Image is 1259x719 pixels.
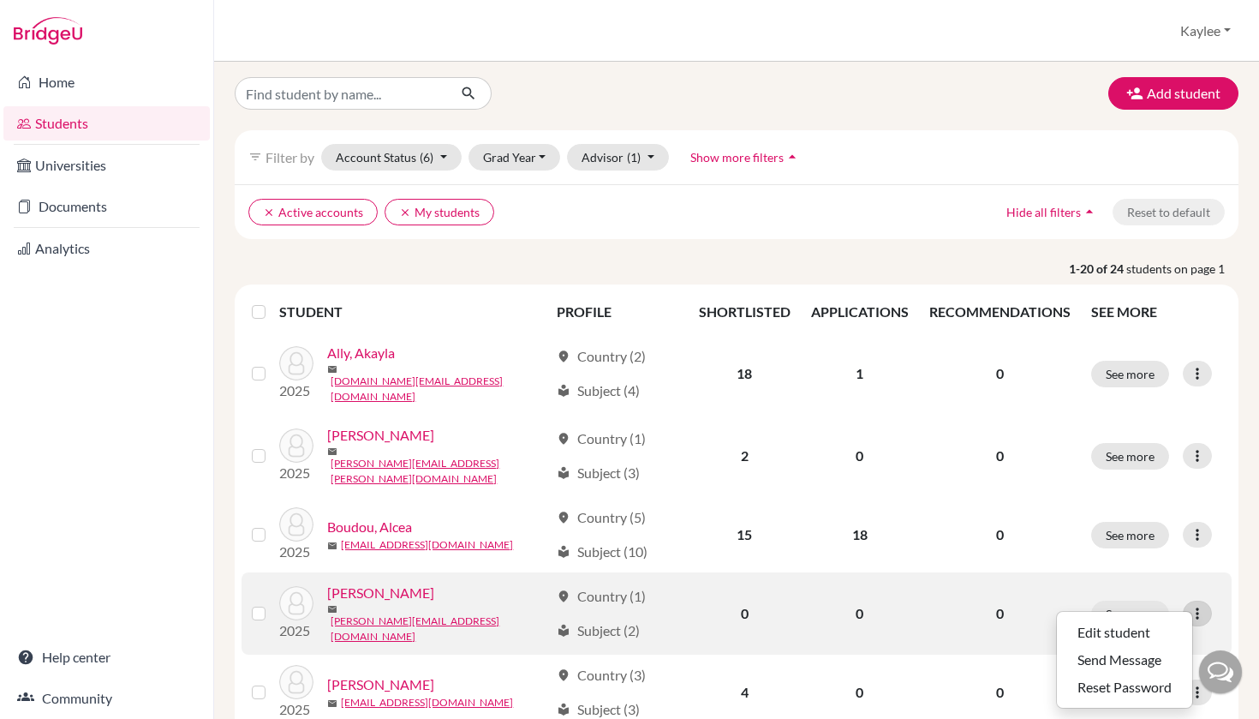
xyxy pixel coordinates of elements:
a: [PERSON_NAME][EMAIL_ADDRESS][PERSON_NAME][DOMAIN_NAME] [331,456,548,487]
td: 18 [689,333,801,415]
i: clear [263,207,275,219]
span: location_on [557,668,570,682]
i: arrow_drop_up [1081,203,1098,220]
img: Bridge-U [14,17,82,45]
button: See more [1091,522,1169,548]
button: Add student [1108,77,1238,110]
td: 18 [801,497,919,572]
span: mail [327,604,337,614]
a: Documents [3,189,210,224]
img: Bulbaai, Ryan [279,586,313,620]
button: Reset to default [1113,199,1225,225]
i: filter_list [248,150,262,164]
th: SEE MORE [1081,291,1232,333]
span: local_library [557,466,570,480]
a: Help center [3,640,210,674]
span: location_on [557,350,570,363]
div: Country (5) [557,507,646,528]
button: Advisor(1) [567,144,669,171]
p: 0 [929,446,1071,466]
img: Arrindell, Aaliyah [279,428,313,463]
span: location_on [557,511,570,524]
button: See more [1091,443,1169,470]
a: Boudou, Alcea [327,517,412,537]
td: 1 [801,333,919,415]
span: local_library [557,703,570,716]
button: See more [1091,361,1169,387]
a: [DOMAIN_NAME][EMAIL_ADDRESS][DOMAIN_NAME] [331,374,548,404]
p: 0 [929,603,1071,624]
div: Subject (3) [557,463,640,483]
button: Hide all filtersarrow_drop_up [992,199,1113,225]
a: [PERSON_NAME][EMAIL_ADDRESS][DOMAIN_NAME] [331,614,548,644]
i: arrow_drop_up [784,148,801,165]
button: Reset Password [1057,674,1192,701]
p: 0 [929,682,1071,703]
strong: 1-20 of 24 [1069,260,1126,278]
a: [PERSON_NAME] [327,674,434,695]
img: Ally, Akayla [279,346,313,380]
a: Analytics [3,231,210,266]
button: clearMy students [385,199,494,225]
span: mail [327,446,337,457]
th: APPLICATIONS [801,291,919,333]
p: 2025 [279,620,313,641]
a: Home [3,65,210,99]
a: [EMAIL_ADDRESS][DOMAIN_NAME] [341,695,513,710]
span: mail [327,698,337,709]
i: clear [399,207,411,219]
p: 0 [929,363,1071,384]
p: 2025 [279,380,313,401]
div: Subject (10) [557,542,647,562]
div: Country (1) [557,428,646,449]
button: Account Status(6) [321,144,462,171]
span: local_library [557,545,570,559]
td: 2 [689,415,801,497]
div: Subject (2) [557,620,640,641]
a: [EMAIL_ADDRESS][DOMAIN_NAME] [341,537,513,553]
th: RECOMMENDATIONS [919,291,1081,333]
span: students on page 1 [1126,260,1238,278]
span: local_library [557,384,570,398]
p: 2025 [279,463,313,483]
img: Choisy, JR [279,665,313,699]
td: 0 [689,572,801,655]
p: 0 [929,524,1071,545]
button: Edit student [1057,619,1192,646]
span: Hide all filters [1006,205,1081,219]
div: Country (1) [557,586,646,607]
th: SHORTLISTED [689,291,801,333]
th: PROFILE [546,291,689,333]
span: (6) [420,150,433,165]
span: mail [327,364,337,374]
span: Show more filters [690,150,784,165]
td: 0 [801,415,919,497]
img: Boudou, Alcea [279,507,313,542]
span: (1) [627,150,641,165]
a: [PERSON_NAME] [327,583,434,603]
button: clearActive accounts [248,199,378,225]
td: 15 [689,497,801,572]
button: Show more filtersarrow_drop_up [676,144,815,171]
button: See more [1091,601,1169,627]
a: Community [3,681,210,716]
span: mail [327,541,337,551]
button: Grad Year [468,144,561,171]
div: Country (3) [557,665,646,686]
button: Kaylee [1172,15,1238,47]
td: 0 [801,572,919,655]
span: location_on [557,432,570,446]
span: location_on [557,590,570,603]
button: Send Message [1057,646,1192,674]
span: local_library [557,624,570,638]
input: Find student by name... [235,77,447,110]
p: 2025 [279,542,313,562]
a: Students [3,106,210,141]
a: [PERSON_NAME] [327,425,434,446]
a: Universities [3,148,210,183]
div: Country (2) [557,346,646,367]
span: Filter by [266,149,314,165]
a: Ally, Akayla [327,343,395,363]
div: Subject (4) [557,380,640,401]
th: STUDENT [279,291,546,333]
